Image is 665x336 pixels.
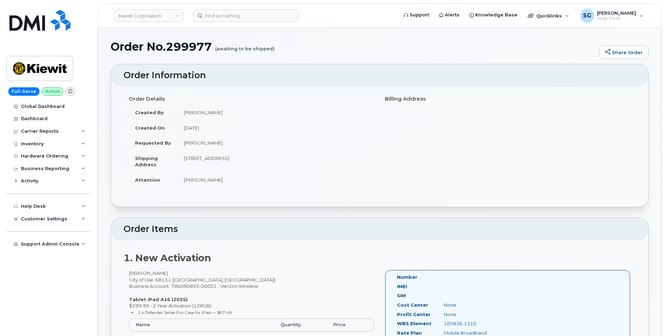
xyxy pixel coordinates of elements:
[397,274,417,280] label: Number
[385,96,630,102] h4: Billing Address
[129,319,274,331] th: Name
[215,41,275,51] small: (awaiting to be shipped)
[327,319,374,331] th: Price
[397,311,431,318] label: Profit Center
[178,105,374,120] td: [PERSON_NAME]
[111,41,596,53] h1: Order No.299977
[129,96,374,102] h4: Order Details
[138,310,232,315] small: 1 x Defender Series Pro Case for iPad — $67.49
[599,45,649,59] a: Share Order
[178,151,374,172] td: [STREET_ADDRESS]
[135,155,158,168] strong: Shipping Address
[439,302,504,308] div: None
[397,302,428,308] label: Cost Center
[135,140,171,146] strong: Requested By
[178,120,374,136] td: [DATE]
[124,71,636,80] h2: Order Information
[397,283,407,290] label: IMEI
[635,306,660,331] iframe: Messenger Launcher
[124,224,636,234] h2: Order Items
[135,110,164,115] strong: Created By
[178,172,374,188] td: [PERSON_NAME]
[397,292,406,299] label: SIM
[439,320,504,327] div: 105836.1310
[397,320,432,327] label: WBS Element
[124,252,211,264] strong: 1. New Activation
[135,125,165,131] strong: Created On
[178,135,374,151] td: [PERSON_NAME]
[135,177,160,183] strong: Attention
[439,311,504,318] div: None
[274,319,327,331] th: Quantity
[129,297,188,302] strong: Tablet iPad A16 (2025)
